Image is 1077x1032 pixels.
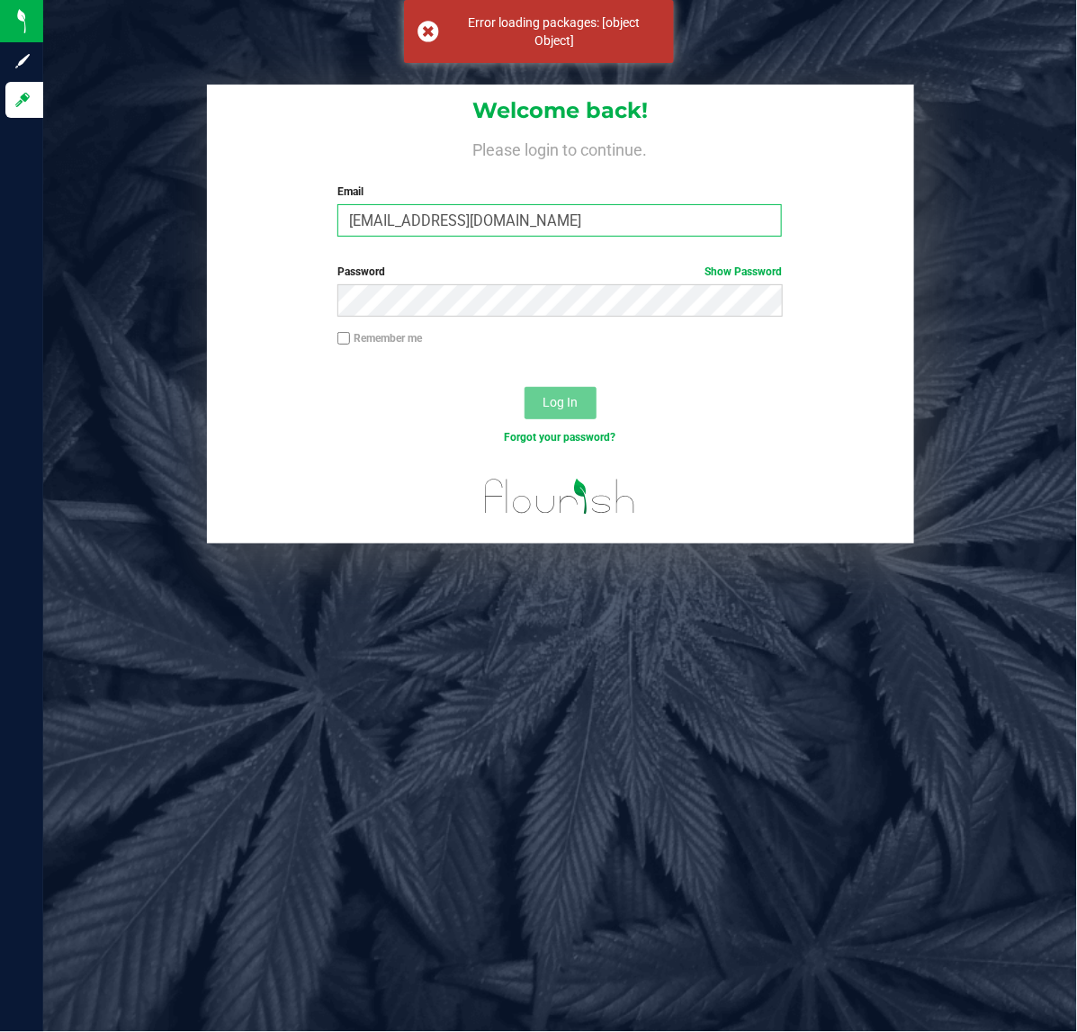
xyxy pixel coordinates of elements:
[337,332,350,345] input: Remember me
[337,265,385,278] span: Password
[705,265,782,278] a: Show Password
[543,395,578,409] span: Log In
[13,91,31,109] inline-svg: Log in
[471,464,649,529] img: flourish_logo.svg
[337,330,422,346] label: Remember me
[207,99,914,122] h1: Welcome back!
[13,52,31,70] inline-svg: Sign up
[337,184,782,200] label: Email
[207,137,914,158] h4: Please login to continue.
[525,387,597,419] button: Log In
[449,13,660,49] div: Error loading packages: [object Object]
[504,431,615,444] a: Forgot your password?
